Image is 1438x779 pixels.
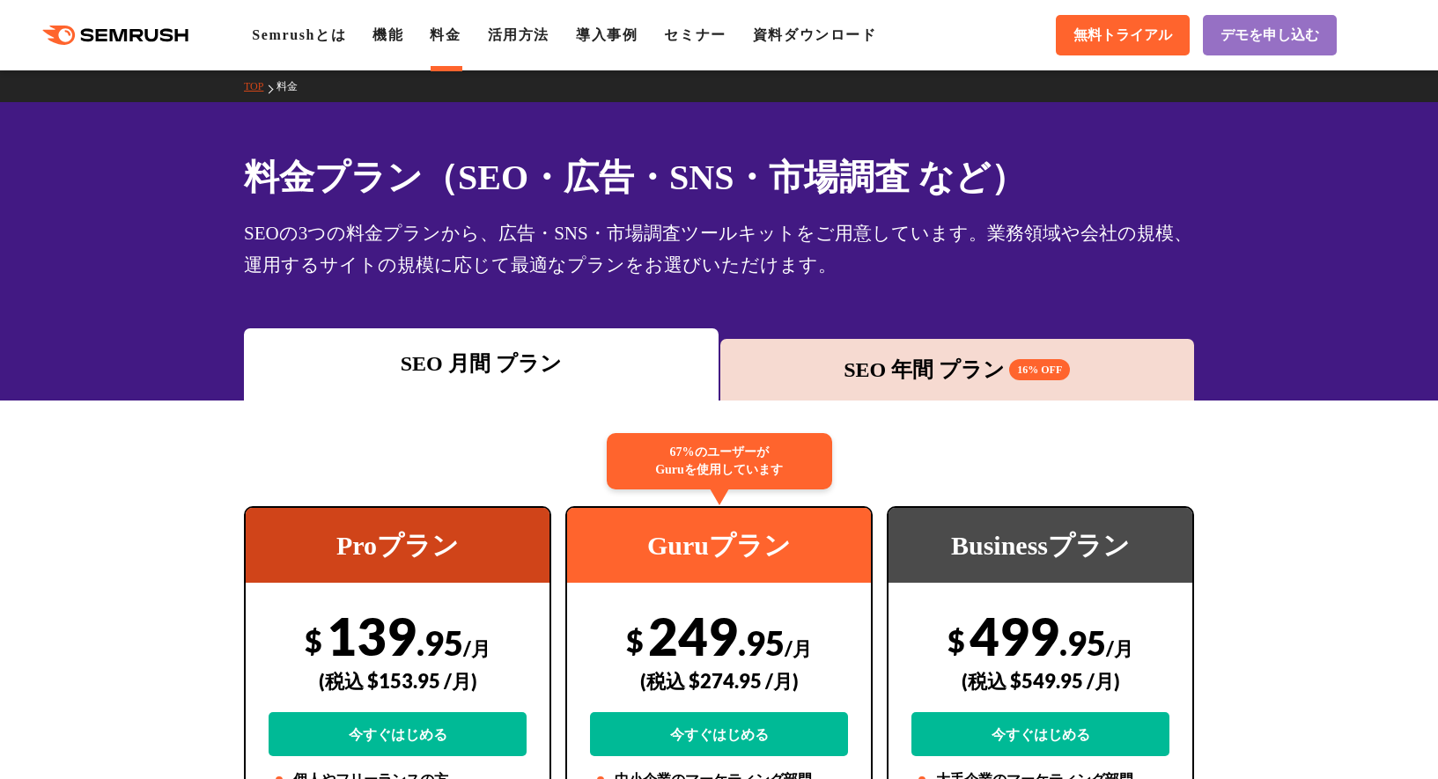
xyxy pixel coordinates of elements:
[607,433,832,489] div: 67%のユーザーが Guruを使用しています
[488,27,549,42] a: 活用方法
[948,622,965,658] span: $
[664,27,726,42] a: セミナー
[590,712,848,756] a: 今すぐはじめる
[785,636,812,660] span: /月
[417,622,463,663] span: .95
[1056,15,1190,55] a: 無料トライアル
[911,712,1169,756] a: 今すぐはじめる
[1059,622,1106,663] span: .95
[738,622,785,663] span: .95
[911,650,1169,712] div: (税込 $549.95 /月)
[729,354,1186,386] div: SEO 年間 プラン
[1073,26,1172,45] span: 無料トライアル
[244,151,1194,203] h1: 料金プラン（SEO・広告・SNS・市場調査 など）
[753,27,877,42] a: 資料ダウンロード
[372,27,403,42] a: 機能
[1106,636,1133,660] span: /月
[567,508,871,583] div: Guruプラン
[1220,26,1319,45] span: デモを申し込む
[277,80,311,92] a: 料金
[626,622,644,658] span: $
[305,622,322,658] span: $
[253,348,710,379] div: SEO 月間 プラン
[576,27,638,42] a: 導入事例
[246,508,549,583] div: Proプラン
[463,636,490,660] span: /月
[269,712,527,756] a: 今すぐはじめる
[244,80,277,92] a: TOP
[590,650,848,712] div: (税込 $274.95 /月)
[889,508,1192,583] div: Businessプラン
[911,605,1169,756] div: 499
[1009,359,1070,380] span: 16% OFF
[430,27,461,42] a: 料金
[244,217,1194,281] div: SEOの3つの料金プランから、広告・SNS・市場調査ツールキットをご用意しています。業務領域や会社の規模、運用するサイトの規模に応じて最適なプランをお選びいただけます。
[269,650,527,712] div: (税込 $153.95 /月)
[1203,15,1337,55] a: デモを申し込む
[590,605,848,756] div: 249
[252,27,346,42] a: Semrushとは
[269,605,527,756] div: 139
